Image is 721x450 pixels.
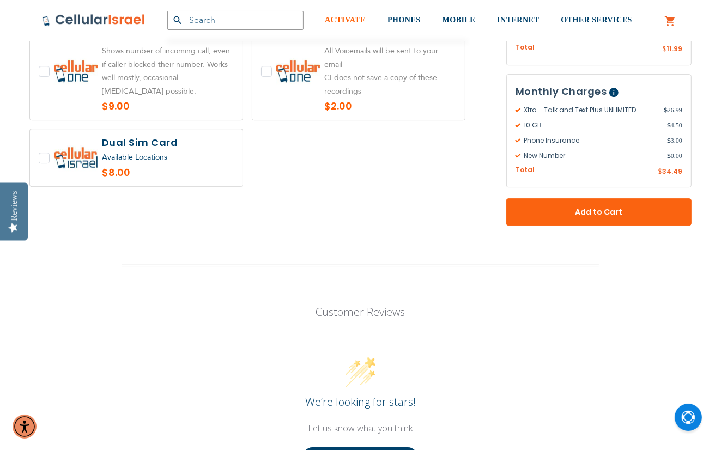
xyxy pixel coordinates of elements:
[516,165,535,175] span: Total
[516,105,664,114] span: Xtra - Talk and Text Plus UNLIMITED
[542,206,656,217] span: Add to Cart
[609,87,619,96] span: Help
[516,42,535,53] span: Total
[13,415,37,439] div: Accessibility Menu
[516,84,607,98] span: Monthly Charges
[516,120,667,130] span: 10 GB
[667,150,682,160] span: 0.00
[658,167,662,177] span: $
[516,135,667,145] span: Phone Insurance
[122,394,599,409] div: We’re looking for stars!
[241,305,480,319] p: Customer Reviews
[9,191,19,221] div: Reviews
[42,14,146,27] img: Cellular Israel Logo
[667,120,671,130] span: $
[662,45,667,54] span: $
[667,135,671,145] span: $
[561,16,632,24] span: OTHER SERVICES
[325,16,366,24] span: ACTIVATE
[506,198,692,226] button: Add to Cart
[667,44,682,53] span: 11.99
[667,120,682,130] span: 4.50
[122,422,599,434] div: Let us know what you think
[662,166,682,175] span: 34.49
[664,105,682,114] span: 26.99
[387,16,421,24] span: PHONES
[497,16,539,24] span: INTERNET
[167,11,304,30] input: Search
[667,135,682,145] span: 3.00
[667,150,671,160] span: $
[664,105,668,114] span: $
[516,150,667,160] span: New Number
[102,152,167,162] a: Available Locations
[443,16,476,24] span: MOBILE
